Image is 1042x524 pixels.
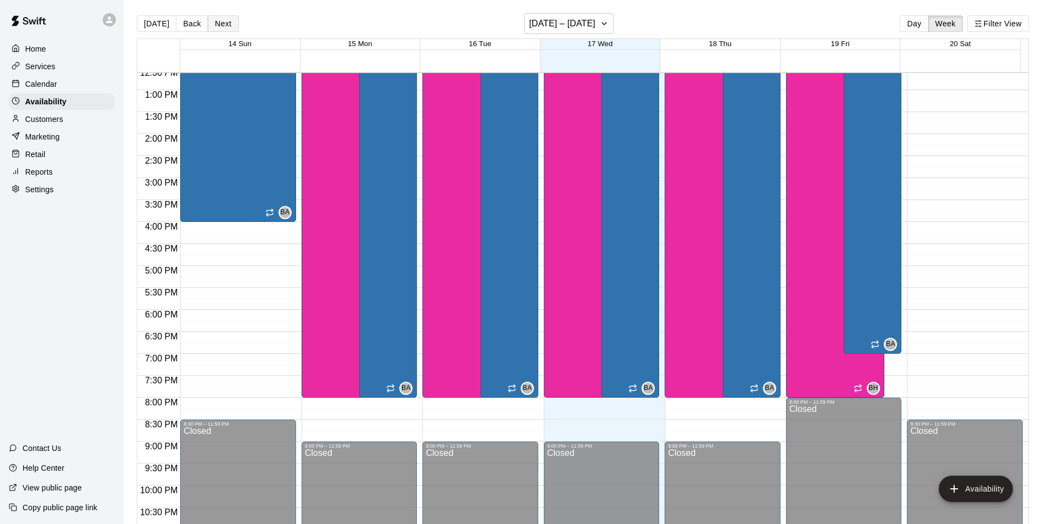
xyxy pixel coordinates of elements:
[25,166,53,177] p: Reports
[9,181,115,198] a: Settings
[529,16,595,31] h6: [DATE] – [DATE]
[765,383,774,394] span: BA
[281,207,290,218] span: BA
[9,164,115,180] a: Reports
[25,43,46,54] p: Home
[137,486,180,495] span: 10:00 PM
[25,96,66,107] p: Availability
[229,40,252,48] button: 14 Sun
[939,476,1013,502] button: add
[142,442,181,451] span: 9:00 PM
[23,482,82,493] p: View public page
[399,382,413,395] div: Bryan Anderson
[588,40,613,48] button: 17 Wed
[25,131,60,142] p: Marketing
[644,383,653,394] span: BA
[386,384,395,393] span: Recurring availability
[142,354,181,363] span: 7:00 PM
[142,134,181,143] span: 2:00 PM
[176,15,208,32] button: Back
[142,310,181,319] span: 6:00 PM
[142,420,181,429] span: 8:30 PM
[142,222,181,231] span: 4:00 PM
[642,382,655,395] div: Bryan Anderson
[183,421,293,427] div: 8:30 PM – 11:59 PM
[9,129,115,145] a: Marketing
[142,266,181,275] span: 5:00 PM
[142,376,181,385] span: 7:30 PM
[137,68,180,77] span: 12:30 PM
[854,384,862,393] span: Recurring availability
[884,338,897,351] div: Bryan Anderson
[831,40,850,48] button: 19 Fri
[9,58,115,75] a: Services
[142,156,181,165] span: 2:30 PM
[871,340,879,349] span: Recurring availability
[967,15,1029,32] button: Filter View
[910,421,1019,427] div: 8:30 PM – 11:59 PM
[750,384,759,393] span: Recurring availability
[348,40,372,48] button: 15 Mon
[9,76,115,92] a: Calendar
[900,15,928,32] button: Day
[950,40,971,48] button: 20 Sat
[23,443,62,454] p: Contact Us
[886,339,895,350] span: BA
[9,146,115,163] a: Retail
[137,508,180,517] span: 10:30 PM
[523,383,532,394] span: BA
[9,93,115,110] a: Availability
[469,40,492,48] button: 16 Tue
[265,208,274,217] span: Recurring availability
[25,61,55,72] p: Services
[547,443,656,449] div: 9:00 PM – 11:59 PM
[208,15,238,32] button: Next
[868,383,878,394] span: BH
[9,111,115,127] a: Customers
[278,206,292,219] div: Bryan Anderson
[142,244,181,253] span: 4:30 PM
[142,200,181,209] span: 3:30 PM
[23,502,97,513] p: Copy public page link
[142,332,181,341] span: 6:30 PM
[524,13,614,34] button: [DATE] – [DATE]
[142,112,181,121] span: 1:30 PM
[142,288,181,297] span: 5:30 PM
[763,382,776,395] div: Bryan Anderson
[25,149,46,160] p: Retail
[928,15,963,32] button: Week
[142,90,181,99] span: 1:00 PM
[9,41,115,57] div: Home
[426,443,535,449] div: 9:00 PM – 11:59 PM
[25,114,63,125] p: Customers
[789,399,899,405] div: 8:00 PM – 11:59 PM
[402,383,411,394] span: BA
[142,178,181,187] span: 3:00 PM
[142,464,181,473] span: 9:30 PM
[867,382,880,395] div: Bailey Hodges
[23,462,64,473] p: Help Center
[25,184,54,195] p: Settings
[25,79,57,90] p: Calendar
[709,40,731,48] button: 18 Thu
[142,398,181,407] span: 8:00 PM
[305,443,414,449] div: 9:00 PM – 11:59 PM
[628,384,637,393] span: Recurring availability
[137,15,176,32] button: [DATE]
[668,443,777,449] div: 9:00 PM – 11:59 PM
